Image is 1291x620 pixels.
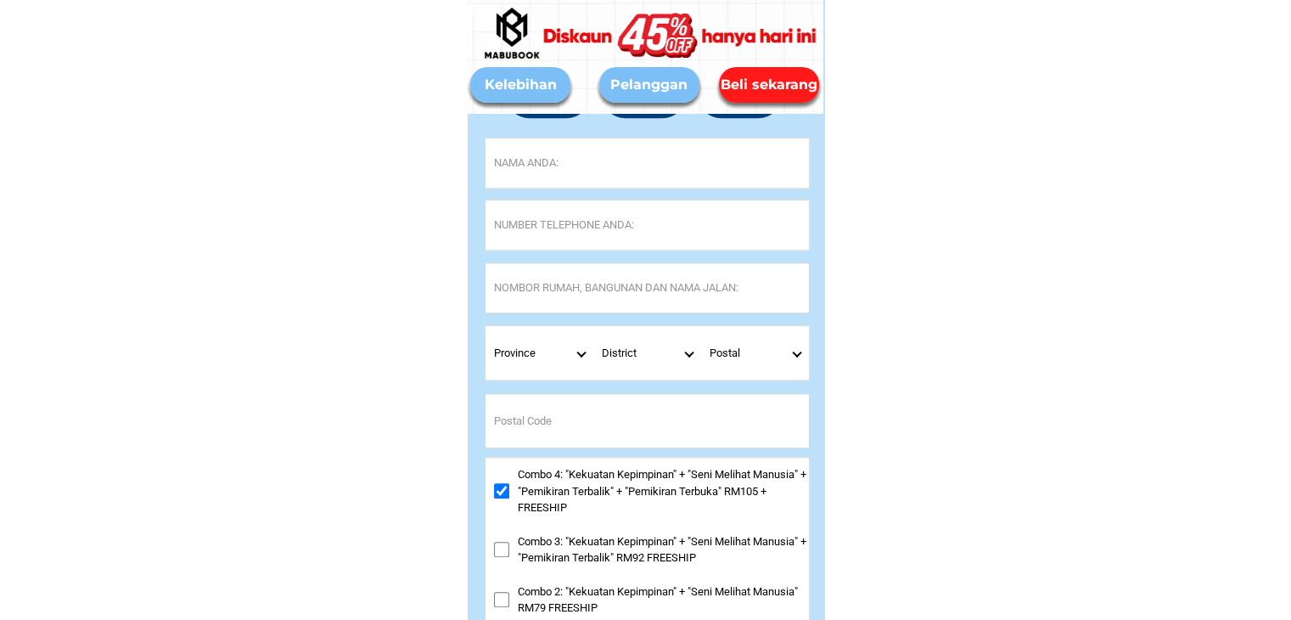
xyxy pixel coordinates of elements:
input: Input phone_number [486,200,809,250]
input: Input address [486,263,809,313]
select: Select province [486,326,593,380]
input: Combo 3: "Kekuatan Kepimpinan" + "Seni Melihat Manusia" + "Pemikiran Terbalik" RM92 FREESHIP [494,542,509,557]
div: Beli sekarang [719,75,819,95]
select: Select district [593,326,701,380]
span: Combo 3: "Kekuatan Kepimpinan" + "Seni Melihat Manusia" + "Pemikiran Terbalik" RM92 FREESHIP [518,533,809,566]
select: Select postal code [701,326,809,380]
span: Combo 4: "Kekuatan Kepimpinan" + "Seni Melihat Manusia" + "Pemikiran Terbalik" + "Pemikiran Terbu... [518,466,809,516]
input: Combo 4: "Kekuatan Kepimpinan" + "Seni Melihat Manusia" + "Pemikiran Terbalik" + "Pemikiran Terbu... [494,483,509,499]
input: Combo 2: "Kekuatan Kepimpinan" + "Seni Melihat Manusia" RM79 FREESHIP [494,592,509,607]
span: Combo 2: "Kekuatan Kepimpinan" + "Seni Melihat Manusia" RM79 FREESHIP [518,583,809,617]
input: Input postal_code [486,394,809,448]
div: Kelebihan [470,75,570,95]
input: Input full_name [486,138,809,188]
div: Pelanggan [599,75,699,95]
